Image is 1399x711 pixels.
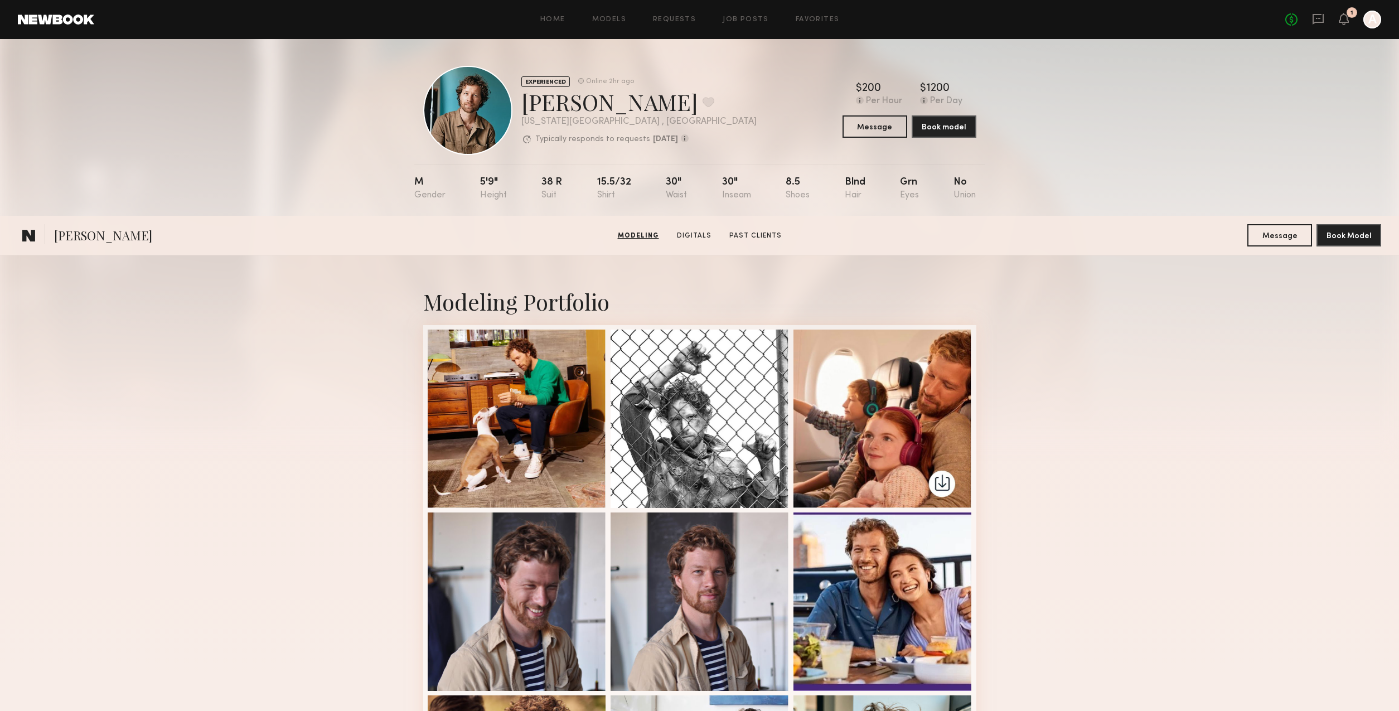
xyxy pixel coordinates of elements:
div: Modeling Portfolio [423,287,976,316]
div: 15.5/32 [597,177,631,200]
button: Message [1247,224,1312,246]
b: [DATE] [653,136,678,143]
div: 5'9" [480,177,507,200]
div: 30" [722,177,751,200]
a: Home [540,16,565,23]
div: Per Day [930,96,962,107]
a: Models [592,16,626,23]
div: 38 r [541,177,562,200]
a: Past Clients [725,231,786,241]
div: [PERSON_NAME] [521,87,757,117]
div: Grn [900,177,919,200]
a: Modeling [613,231,664,241]
span: [PERSON_NAME] [54,227,152,246]
a: Favorites [796,16,840,23]
div: 1 [1350,10,1353,16]
div: 8.5 [786,177,810,200]
div: Per Hour [866,96,902,107]
a: Book Model [1316,230,1381,240]
div: EXPERIENCED [521,76,570,87]
div: 30" [666,177,687,200]
div: M [414,177,446,200]
div: No [953,177,976,200]
div: [US_STATE][GEOGRAPHIC_DATA] , [GEOGRAPHIC_DATA] [521,117,757,127]
a: A [1363,11,1381,28]
div: 1200 [926,83,950,94]
p: Typically responds to requests [535,136,650,143]
div: Online 2hr ago [586,78,634,85]
button: Book model [912,115,976,138]
a: Requests [653,16,696,23]
div: $ [920,83,926,94]
a: Job Posts [723,16,769,23]
div: 200 [862,83,881,94]
div: Blnd [845,177,865,200]
a: Digitals [672,231,716,241]
button: Message [843,115,907,138]
div: $ [856,83,862,94]
button: Book Model [1316,224,1381,246]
